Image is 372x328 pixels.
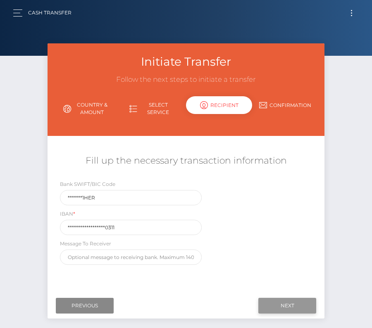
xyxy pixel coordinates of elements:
button: Toggle navigation [344,7,359,19]
a: Cash Transfer [28,4,72,21]
a: Select Service [120,98,186,119]
h3: Initiate Transfer [54,54,318,70]
div: Recipient [186,96,252,114]
input: Next [258,298,316,314]
h3: Follow the next steps to initiate a transfer [54,75,318,85]
a: Country & Amount [54,98,120,119]
a: Confirmation [252,98,318,112]
label: Bank SWIFT/BIC Code [60,181,115,188]
label: Message To Receiver [60,240,111,247]
input: IBAN - no spaces [60,220,202,235]
h5: Fill up the necessary transaction information [54,154,318,167]
input: SWIFT Code based on ISO-9362:2009 [60,190,202,205]
input: Optional message to receiving bank. Maximum 140 characters [60,250,202,265]
input: Previous [56,298,114,314]
label: IBAN [60,210,75,218]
